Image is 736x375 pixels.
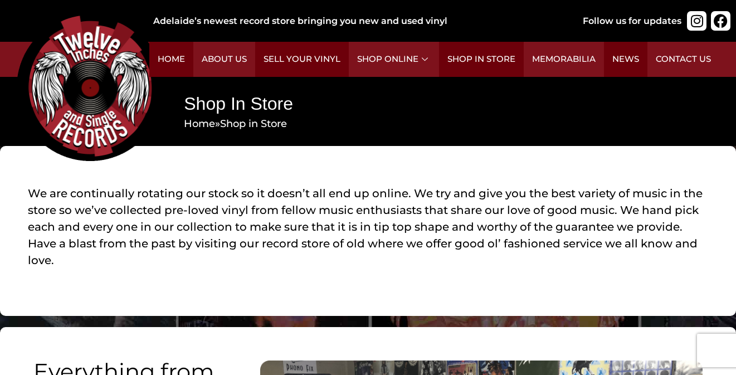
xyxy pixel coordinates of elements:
[184,91,699,116] h1: Shop In Store
[349,42,439,77] a: Shop Online
[524,42,604,77] a: Memorabilia
[604,42,647,77] a: News
[193,42,255,77] a: About Us
[647,42,719,77] a: Contact Us
[153,14,562,28] div: Adelaide’s newest record store bringing you new and used vinyl
[255,42,349,77] a: Sell Your Vinyl
[439,42,524,77] a: Shop in Store
[149,42,193,77] a: Home
[184,118,287,130] span: »
[28,185,708,269] p: We are continually rotating our stock so it doesn’t all end up online. We try and give you the be...
[220,118,287,130] span: Shop in Store
[184,118,215,130] a: Home
[583,14,681,28] div: Follow us for updates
